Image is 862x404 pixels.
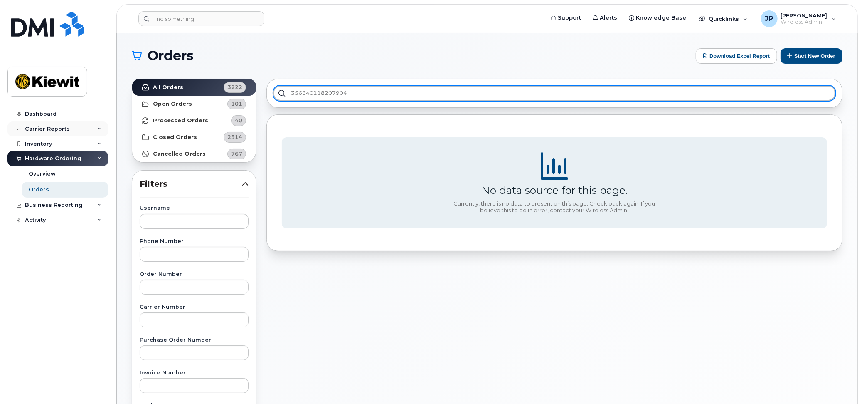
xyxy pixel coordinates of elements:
span: 767 [231,150,242,158]
span: 101 [231,100,242,108]
div: Currently, there is no data to present on this page. Check back again. If you believe this to be ... [451,201,658,213]
label: Phone Number [140,239,249,244]
strong: All Orders [153,84,183,91]
iframe: Messenger Launcher [826,368,856,398]
a: Processed Orders40 [132,112,256,129]
div: No data source for this page. [481,184,628,196]
label: Invoice Number [140,370,249,376]
strong: Processed Orders [153,117,208,124]
a: Open Orders101 [132,96,256,112]
strong: Cancelled Orders [153,151,206,157]
button: Start New Order [781,48,842,64]
label: Username [140,206,249,211]
a: All Orders3222 [132,79,256,96]
a: Closed Orders2314 [132,129,256,146]
span: Filters [140,178,242,190]
label: Purchase Order Number [140,337,249,343]
label: Carrier Number [140,305,249,310]
a: Cancelled Orders767 [132,146,256,162]
span: 40 [235,116,242,124]
strong: Closed Orders [153,134,197,141]
span: 3222 [227,83,242,91]
span: Orders [148,50,194,62]
label: Order Number [140,272,249,277]
span: 2314 [227,133,242,141]
button: Download Excel Report [696,48,777,64]
strong: Open Orders [153,101,192,107]
input: Search in orders [273,86,835,101]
